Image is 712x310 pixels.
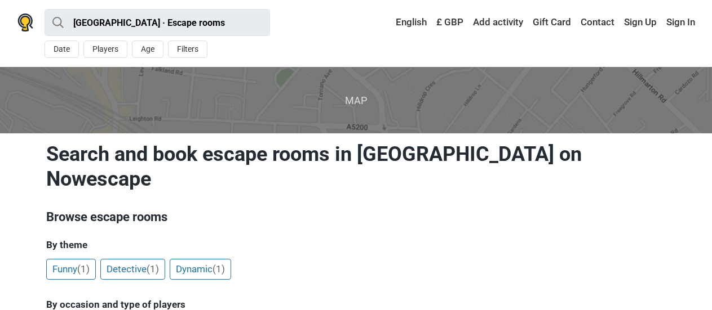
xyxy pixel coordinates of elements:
h5: By theme [46,239,666,250]
img: English [388,19,396,26]
a: Gift Card [530,12,574,33]
a: £ GBP [434,12,466,33]
h3: Browse escape rooms [46,208,666,226]
a: Detective(1) [100,259,165,280]
a: Add activity [470,12,526,33]
h5: By occasion and type of players [46,299,666,310]
h1: Search and book escape rooms in [GEOGRAPHIC_DATA] on Nowescape [46,142,666,191]
span: (1) [147,263,159,275]
span: (1) [77,263,90,275]
a: Sign In [664,12,695,33]
a: Funny(1) [46,259,96,280]
a: Dynamic(1) [170,259,231,280]
button: Filters [168,41,207,58]
button: Age [132,41,163,58]
img: Nowescape logo [17,14,33,32]
a: Sign Up [621,12,660,33]
button: Players [83,41,127,58]
a: English [385,12,430,33]
a: Contact [578,12,617,33]
input: try “London” [45,9,270,36]
button: Date [45,41,79,58]
span: (1) [213,263,225,275]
